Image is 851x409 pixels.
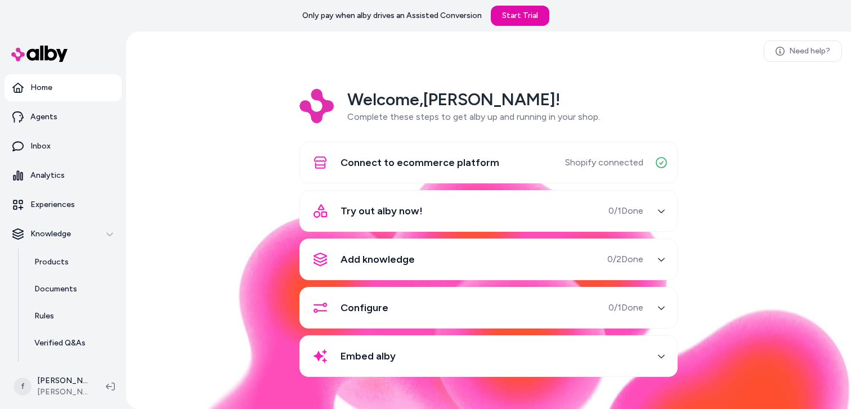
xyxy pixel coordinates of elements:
[37,386,88,398] span: [PERSON_NAME]
[347,89,600,110] h2: Welcome, [PERSON_NAME] !
[307,197,670,224] button: Try out alby now!0/1Done
[23,276,122,303] a: Documents
[30,199,75,210] p: Experiences
[126,158,851,409] img: alby Bubble
[34,257,69,268] p: Products
[341,155,499,170] span: Connect to ecommerce platform
[302,10,482,21] p: Only pay when alby drives an Assisted Conversion
[5,221,122,248] button: Knowledge
[299,89,334,123] img: Logo
[307,246,670,273] button: Add knowledge0/2Done
[23,330,122,357] a: Verified Q&As
[37,375,88,386] p: [PERSON_NAME] Shopify
[5,191,122,218] a: Experiences
[764,41,842,62] a: Need help?
[5,162,122,189] a: Analytics
[23,249,122,276] a: Products
[347,111,600,122] span: Complete these steps to get alby up and running in your shop.
[11,46,68,62] img: alby Logo
[7,368,97,404] button: f[PERSON_NAME] Shopify[PERSON_NAME]
[30,170,65,181] p: Analytics
[565,156,643,169] span: Shopify connected
[307,149,670,176] button: Connect to ecommerce platformShopify connected
[30,82,52,93] p: Home
[608,204,643,218] span: 0 / 1 Done
[34,284,77,295] p: Documents
[5,104,122,131] a: Agents
[23,303,122,330] a: Rules
[608,301,643,314] span: 0 / 1 Done
[30,228,71,240] p: Knowledge
[491,6,549,26] a: Start Trial
[30,141,51,152] p: Inbox
[30,111,57,123] p: Agents
[341,251,415,267] span: Add knowledge
[34,338,86,349] p: Verified Q&As
[307,343,670,370] button: Embed alby
[607,253,643,266] span: 0 / 2 Done
[5,74,122,101] a: Home
[34,311,54,322] p: Rules
[341,203,423,219] span: Try out alby now!
[5,133,122,160] a: Inbox
[14,377,32,395] span: f
[341,348,396,364] span: Embed alby
[307,294,670,321] button: Configure0/1Done
[341,300,388,316] span: Configure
